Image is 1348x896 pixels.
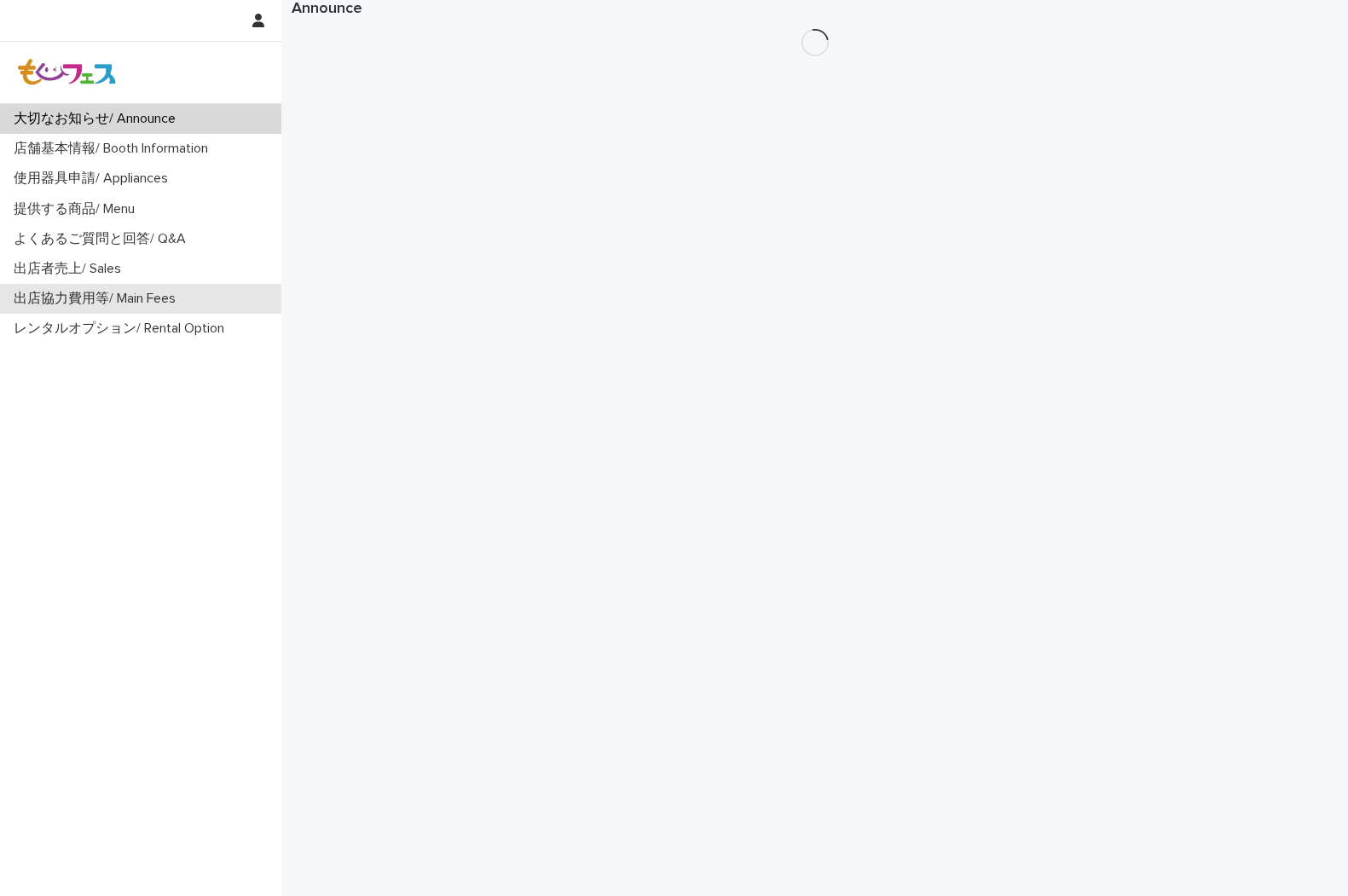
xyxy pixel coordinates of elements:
p: 大切なお知らせ/ Announce [7,111,189,127]
p: よくあるご質問と回答/ Q&A [7,231,200,247]
p: 提供する商品/ Menu [7,201,148,217]
p: 使用器具申請/ Appliances [7,171,182,187]
img: Z8gcrWHQVC4NX3Wf4olx [14,55,121,90]
p: 店舗基本情報/ Booth Information [7,141,222,157]
p: 出店協力費用等/ Main Fees [7,291,189,307]
p: レンタルオプション/ Rental Option [7,321,238,337]
p: 出店者売上/ Sales [7,261,135,277]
